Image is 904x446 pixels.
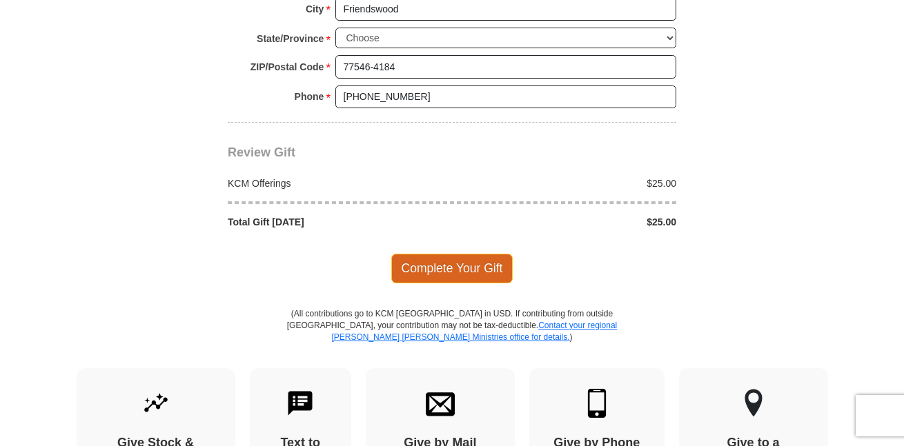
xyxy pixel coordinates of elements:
div: $25.00 [452,176,684,190]
img: other-region [744,389,763,418]
img: envelope.svg [426,389,455,418]
div: $25.00 [452,215,684,229]
span: Review Gift [228,145,295,159]
div: Total Gift [DATE] [221,215,453,229]
strong: State/Province [257,29,324,48]
a: Contact your regional [PERSON_NAME] [PERSON_NAME] Ministries office for details. [331,321,617,342]
img: give-by-stock.svg [141,389,170,418]
div: KCM Offerings [221,176,453,190]
span: Complete Your Gift [391,254,513,283]
strong: Phone [295,87,324,106]
p: (All contributions go to KCM [GEOGRAPHIC_DATA] in USD. If contributing from outside [GEOGRAPHIC_D... [286,308,618,368]
img: text-to-give.svg [286,389,315,418]
img: mobile.svg [582,389,611,418]
strong: ZIP/Postal Code [250,57,324,77]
